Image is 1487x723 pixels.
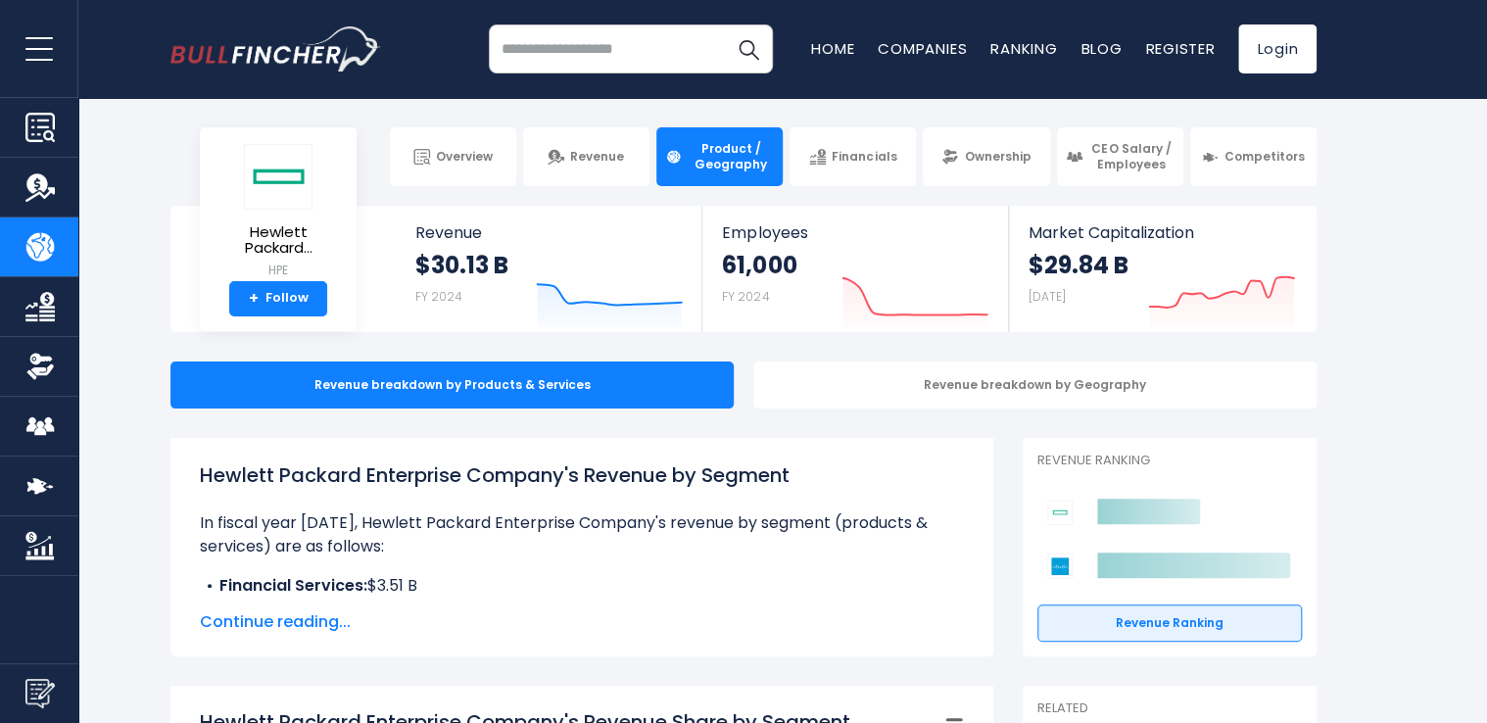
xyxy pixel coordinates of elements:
[724,24,773,73] button: Search
[923,127,1049,186] a: Ownership
[170,26,381,72] a: Go to homepage
[229,281,327,316] a: +Follow
[170,26,381,72] img: bullfincher logo
[249,290,259,308] strong: +
[722,223,987,242] span: Employees
[215,143,342,281] a: Hewlett Packard... HPE
[200,574,964,598] li: $3.51 B
[688,141,774,171] span: Product / Geography
[200,610,964,634] span: Continue reading...
[1029,223,1295,242] span: Market Capitalization
[1047,554,1073,579] img: Cisco Systems competitors logo
[964,149,1031,165] span: Ownership
[216,262,341,279] small: HPE
[216,224,341,257] span: Hewlett Packard...
[1037,453,1302,469] p: Revenue Ranking
[1029,250,1128,280] strong: $29.84 B
[1190,127,1317,186] a: Competitors
[1057,127,1183,186] a: CEO Salary / Employees
[722,250,796,280] strong: 61,000
[415,223,683,242] span: Revenue
[170,361,734,409] div: Revenue breakdown by Products & Services
[523,127,649,186] a: Revenue
[390,127,516,186] a: Overview
[1047,500,1073,525] img: Hewlett Packard Enterprise Company competitors logo
[656,127,783,186] a: Product / Geography
[1145,38,1215,59] a: Register
[878,38,967,59] a: Companies
[722,288,769,305] small: FY 2024
[415,250,508,280] strong: $30.13 B
[1037,604,1302,642] a: Revenue Ranking
[811,38,854,59] a: Home
[415,288,462,305] small: FY 2024
[396,206,702,332] a: Revenue $30.13 B FY 2024
[25,352,55,381] img: Ownership
[990,38,1057,59] a: Ranking
[753,361,1317,409] div: Revenue breakdown by Geography
[832,149,896,165] span: Financials
[1037,700,1302,717] p: Related
[1224,149,1305,165] span: Competitors
[200,460,964,490] h1: Hewlett Packard Enterprise Company's Revenue by Segment
[790,127,916,186] a: Financials
[1080,38,1122,59] a: Blog
[702,206,1007,332] a: Employees 61,000 FY 2024
[1238,24,1317,73] a: Login
[436,149,493,165] span: Overview
[200,511,964,558] p: In fiscal year [DATE], Hewlett Packard Enterprise Company's revenue by segment (products & servic...
[219,574,367,597] b: Financial Services:
[1009,206,1315,332] a: Market Capitalization $29.84 B [DATE]
[570,149,624,165] span: Revenue
[1088,141,1175,171] span: CEO Salary / Employees
[1029,288,1066,305] small: [DATE]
